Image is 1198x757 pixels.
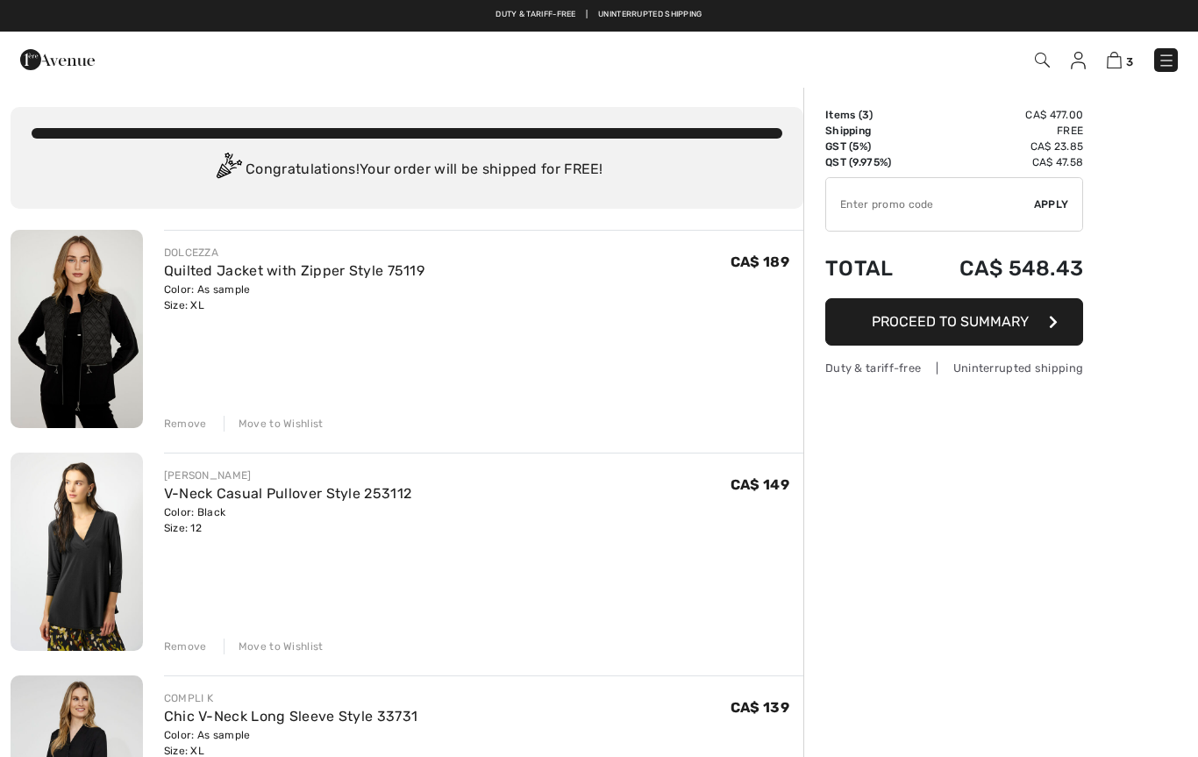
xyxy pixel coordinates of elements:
img: Shopping Bag [1107,52,1122,68]
td: CA$ 548.43 [916,239,1083,298]
div: [PERSON_NAME] [164,468,412,483]
div: DOLCEZZA [164,245,424,261]
div: Remove [164,639,207,654]
img: Search [1035,53,1050,68]
img: Quilted Jacket with Zipper Style 75119 [11,230,143,428]
div: Move to Wishlist [224,639,324,654]
a: Quilted Jacket with Zipper Style 75119 [164,262,424,279]
a: V-Neck Casual Pullover Style 253112 [164,485,412,502]
span: 3 [1126,55,1133,68]
span: 3 [862,109,869,121]
div: Color: Black Size: 12 [164,504,412,536]
img: My Info [1071,52,1086,69]
td: CA$ 23.85 [916,139,1083,154]
div: Duty & tariff-free | Uninterrupted shipping [825,360,1083,376]
span: CA$ 149 [731,476,789,493]
div: Move to Wishlist [224,416,324,432]
span: CA$ 139 [731,699,789,716]
span: Apply [1034,196,1069,212]
img: Congratulation2.svg [210,153,246,188]
td: Shipping [825,123,916,139]
a: Chic V-Neck Long Sleeve Style 33731 [164,708,418,725]
div: Congratulations! Your order will be shipped for FREE! [32,153,782,188]
span: Proceed to Summary [872,313,1029,330]
a: 3 [1107,49,1133,70]
td: Total [825,239,916,298]
button: Proceed to Summary [825,298,1083,346]
td: CA$ 47.58 [916,154,1083,170]
td: Items ( ) [825,107,916,123]
img: 1ère Avenue [20,42,95,77]
div: COMPLI K [164,690,418,706]
div: Remove [164,416,207,432]
div: Color: As sample Size: XL [164,282,424,313]
img: V-Neck Casual Pullover Style 253112 [11,453,143,651]
span: CA$ 189 [731,254,789,270]
td: QST (9.975%) [825,154,916,170]
img: Menu [1158,52,1175,69]
td: CA$ 477.00 [916,107,1083,123]
a: 1ère Avenue [20,50,95,67]
td: GST (5%) [825,139,916,154]
input: Promo code [826,178,1034,231]
td: Free [916,123,1083,139]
